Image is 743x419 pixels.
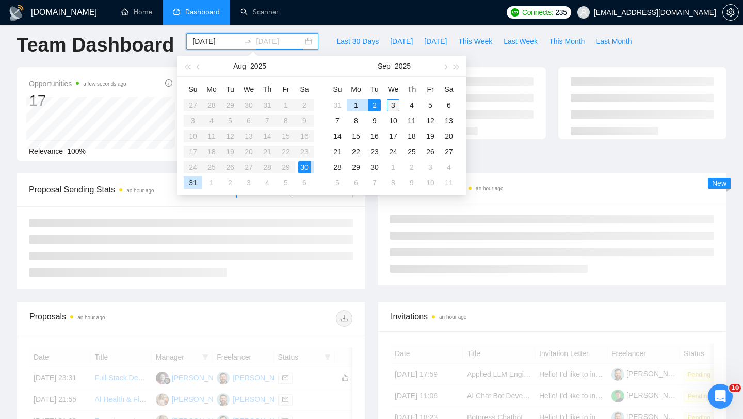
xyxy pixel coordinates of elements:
td: 2025-09-23 [365,144,384,159]
span: Last Week [504,36,538,47]
td: 2025-09-26 [421,144,440,159]
td: 2025-09-01 [347,98,365,113]
td: 2025-09-14 [328,128,347,144]
div: 1 [387,161,399,173]
th: Th [402,81,421,98]
button: [DATE] [418,33,453,50]
button: 2025 [395,56,411,76]
span: Connects: [522,7,553,18]
div: 12 [424,115,437,127]
th: Mo [202,81,221,98]
span: setting [723,8,738,17]
span: user [580,9,587,16]
time: an hour ago [439,314,466,320]
button: [DATE] [384,33,418,50]
input: Start date [192,36,239,47]
td: 2025-08-30 [295,159,314,175]
span: This Month [549,36,585,47]
div: 29 [350,161,362,173]
td: 2025-10-04 [440,159,458,175]
td: 2025-09-09 [365,113,384,128]
td: 2025-09-06 [295,175,314,190]
td: 2025-09-22 [347,144,365,159]
iframe: Intercom live chat [708,384,733,409]
span: dashboard [173,8,180,15]
div: 6 [350,176,362,189]
input: End date [256,36,303,47]
span: 10 [729,384,741,392]
td: 2025-09-12 [421,113,440,128]
time: an hour ago [476,186,503,191]
div: 17 [387,130,399,142]
td: 2025-09-06 [440,98,458,113]
div: 10 [387,115,399,127]
div: 6 [443,99,455,111]
div: 26 [424,146,437,158]
td: 2025-09-03 [384,98,402,113]
button: Last Week [498,33,543,50]
div: 5 [280,176,292,189]
span: swap-right [244,37,252,45]
td: 2025-10-03 [421,159,440,175]
a: searchScanner [240,8,279,17]
td: 2025-09-04 [402,98,421,113]
h1: Team Dashboard [17,33,174,57]
td: 2025-09-20 [440,128,458,144]
div: 19 [424,130,437,142]
th: Sa [295,81,314,98]
td: 2025-09-25 [402,144,421,159]
th: Su [328,81,347,98]
th: Th [258,81,277,98]
div: 7 [368,176,381,189]
td: 2025-09-21 [328,144,347,159]
div: 18 [406,130,418,142]
div: 27 [443,146,455,158]
td: 2025-09-24 [384,144,402,159]
div: 21 [331,146,344,158]
div: 16 [368,130,381,142]
td: 2025-09-19 [421,128,440,144]
div: 3 [424,161,437,173]
td: 2025-09-07 [328,113,347,128]
time: an hour ago [126,188,154,194]
td: 2025-09-13 [440,113,458,128]
img: logo [8,5,25,21]
span: [DATE] [390,36,413,47]
div: 5 [424,99,437,111]
th: Tu [365,81,384,98]
td: 2025-10-11 [440,175,458,190]
th: We [384,81,402,98]
td: 2025-09-05 [421,98,440,113]
td: 2025-09-18 [402,128,421,144]
span: 235 [555,7,567,18]
div: 9 [406,176,418,189]
td: 2025-10-09 [402,175,421,190]
div: 5 [331,176,344,189]
td: 2025-09-01 [202,175,221,190]
div: 10 [424,176,437,189]
button: Sep [378,56,391,76]
td: 2025-09-08 [347,113,365,128]
div: 4 [443,161,455,173]
button: This Month [543,33,590,50]
div: 31 [187,176,199,189]
div: 23 [368,146,381,158]
div: 14 [331,130,344,142]
span: Invitations [391,310,714,323]
th: Fr [421,81,440,98]
td: 2025-10-06 [347,175,365,190]
div: 2 [406,161,418,173]
th: Fr [277,81,295,98]
td: 2025-09-10 [384,113,402,128]
td: 2025-09-03 [239,175,258,190]
td: 2025-08-31 [184,175,202,190]
td: 2025-09-27 [440,144,458,159]
div: 9 [368,115,381,127]
th: Tu [221,81,239,98]
img: upwork-logo.png [511,8,519,17]
span: New [712,179,726,187]
span: info-circle [165,79,172,87]
span: 100% [67,147,86,155]
td: 2025-08-31 [328,98,347,113]
td: 2025-09-15 [347,128,365,144]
